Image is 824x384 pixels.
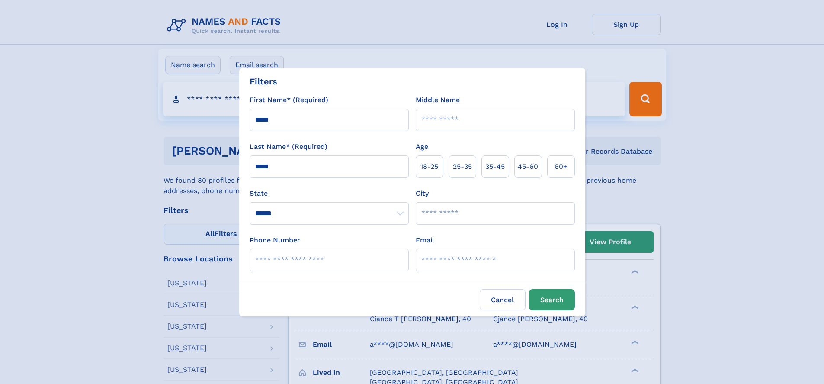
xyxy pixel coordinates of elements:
[416,95,460,105] label: Middle Name
[480,289,526,310] label: Cancel
[416,235,434,245] label: Email
[250,142,327,152] label: Last Name* (Required)
[453,161,472,172] span: 25‑35
[518,161,538,172] span: 45‑60
[420,161,438,172] span: 18‑25
[529,289,575,310] button: Search
[416,142,428,152] label: Age
[250,235,300,245] label: Phone Number
[555,161,568,172] span: 60+
[416,188,429,199] label: City
[250,188,409,199] label: State
[485,161,505,172] span: 35‑45
[250,95,328,105] label: First Name* (Required)
[250,75,277,88] div: Filters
